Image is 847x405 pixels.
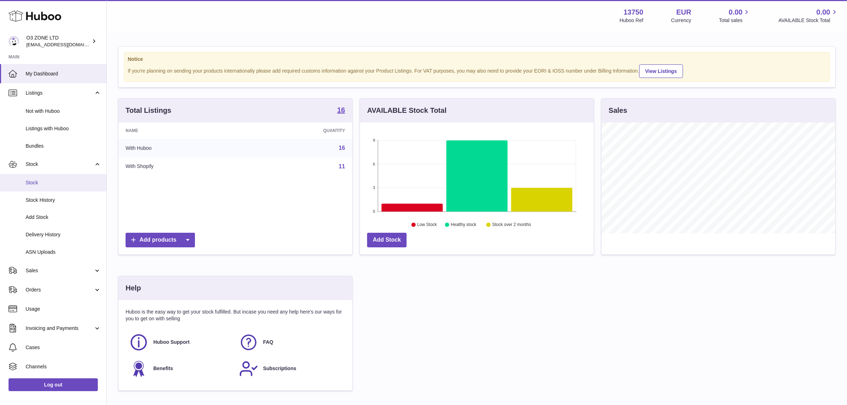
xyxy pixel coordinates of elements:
div: Currency [671,17,692,24]
span: Usage [26,306,101,312]
text: Stock over 2 months [492,222,531,227]
a: Add products [126,233,195,247]
h3: Total Listings [126,106,171,115]
a: Subscriptions [239,359,342,378]
span: Orders [26,286,94,293]
a: 16 [337,106,345,115]
span: Not with Huboo [26,108,101,115]
a: Add Stock [367,233,407,247]
text: Healthy stock [451,222,477,227]
a: 16 [339,145,345,151]
span: Delivery History [26,231,101,238]
span: Channels [26,363,101,370]
span: Benefits [153,365,173,372]
td: With Huboo [118,139,244,157]
div: If you're planning on sending your products internationally please add required customs informati... [128,63,826,78]
strong: EUR [676,7,691,17]
text: Low Stock [417,222,437,227]
th: Name [118,122,244,139]
strong: 13750 [624,7,644,17]
h3: Help [126,283,141,293]
a: View Listings [639,64,683,78]
span: Stock [26,161,94,168]
td: With Shopify [118,157,244,176]
span: Total sales [719,17,751,24]
text: 9 [373,138,375,142]
span: [EMAIL_ADDRESS][DOMAIN_NAME] [26,42,105,47]
text: 3 [373,186,375,190]
span: FAQ [263,339,274,346]
strong: 16 [337,106,345,114]
p: Huboo is the easy way to get your stock fulfilled. But incase you need any help here's our ways f... [126,309,345,322]
span: Cases [26,344,101,351]
span: My Dashboard [26,70,101,77]
a: 0.00 AVAILABLE Stock Total [778,7,838,24]
a: Benefits [129,359,232,378]
span: Stock [26,179,101,186]
a: 11 [339,163,345,169]
text: 6 [373,162,375,166]
span: Listings [26,90,94,96]
span: Listings with Huboo [26,125,101,132]
span: AVAILABLE Stock Total [778,17,838,24]
h3: Sales [609,106,627,115]
a: Log out [9,378,98,391]
th: Quantity [244,122,352,139]
span: Bundles [26,143,101,149]
a: Huboo Support [129,333,232,352]
span: Huboo Support [153,339,190,346]
div: O3 ZONE LTD [26,35,90,48]
img: internalAdmin-13750@internal.huboo.com [9,36,19,47]
span: Sales [26,267,94,274]
a: FAQ [239,333,342,352]
text: 0 [373,209,375,214]
span: ASN Uploads [26,249,101,256]
span: Stock History [26,197,101,204]
span: 0.00 [729,7,743,17]
div: Huboo Ref [620,17,644,24]
strong: Notice [128,56,826,63]
span: Invoicing and Payments [26,325,94,332]
h3: AVAILABLE Stock Total [367,106,446,115]
span: Add Stock [26,214,101,221]
span: 0.00 [816,7,830,17]
span: Subscriptions [263,365,296,372]
a: 0.00 Total sales [719,7,751,24]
